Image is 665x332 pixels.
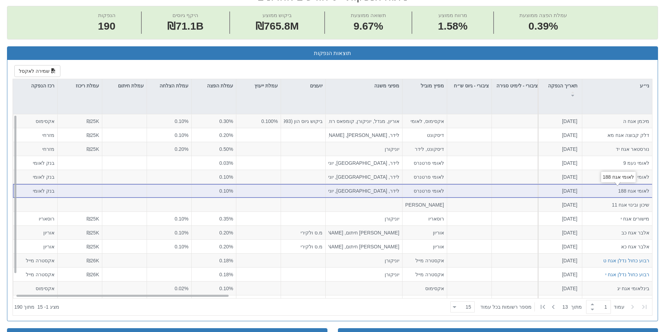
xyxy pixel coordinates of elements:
[150,118,189,125] div: 0.10%
[585,229,649,236] div: אלבר אגח כב
[480,303,532,310] span: ‏מספר רשומות בכל עמוד
[405,187,444,194] div: לאומי פרטנרס
[601,172,636,182] div: לאומי אגח 188
[236,79,281,92] div: עמלת ייעוץ
[541,146,577,153] div: [DATE]
[585,215,649,222] div: מישורים אגח י
[284,118,323,125] div: ביקוש גיוס הון (1993) בע"מ
[405,243,444,250] div: אוריון
[539,79,582,100] div: תאריך הנפקה
[585,285,649,292] div: בינלאומי אגח יג
[466,303,474,310] div: 15
[585,187,649,194] div: לאומי אגח 188
[585,118,649,125] div: מיכמן אגח ה
[150,243,189,250] div: 0.10%
[328,132,399,139] div: לידר, [PERSON_NAME], [PERSON_NAME] חיתום, יוניקורן, [PERSON_NAME]
[16,160,54,167] div: בנק לאומי
[448,299,651,315] div: ‏ מתוך
[87,132,99,138] span: ₪25K
[192,79,236,92] div: עמלת הפצה
[172,12,198,18] span: היקף גיוסים
[405,173,444,180] div: לאומי פרטנרס
[585,160,649,167] div: לאומי נעמ 9
[263,12,292,18] span: ביקוש ממוצע
[582,79,652,92] div: ני״ע
[194,187,233,194] div: 0.10%
[541,118,577,125] div: [DATE]
[16,257,54,264] div: אקסטרה מייל
[284,243,323,250] div: מ.ס ולקירי
[328,257,399,264] div: יוניקורן
[150,132,189,139] div: 0.10%
[87,244,99,249] span: ₪25K
[194,118,233,125] div: 0.30%
[447,79,492,100] div: ציבורי - גיוס ש״ח
[194,160,233,167] div: 0.03%
[98,12,116,18] span: הנפקות
[328,146,399,153] div: יוניקורן
[16,132,54,139] div: מזרחי
[98,19,116,34] span: 190
[541,229,577,236] div: [DATE]
[87,258,99,263] span: ₪26K
[438,12,467,18] span: מרווח ממוצע
[194,243,233,250] div: 0.20%
[541,160,577,167] div: [DATE]
[405,132,444,139] div: דיסקונט
[519,12,567,18] span: עמלת הפצה ממוצעת
[102,79,147,92] div: עמלת חיתום
[562,303,571,310] span: 13
[150,215,189,222] div: 0.10%
[284,229,323,236] div: מ.ס ולקירי
[281,79,325,92] div: יועצים
[87,216,99,222] span: ₪25K
[585,132,649,139] div: דלק קבוצה אגח מא
[328,160,399,167] div: לידר, [GEOGRAPHIC_DATA], יוניקורן, אלפא ביתא
[87,146,99,152] span: ₪25K
[194,229,233,236] div: 0.20%
[194,173,233,180] div: 0.10%
[16,215,54,222] div: רוסאריו
[405,160,444,167] div: לאומי פרטנרס
[351,12,386,18] span: תשואה ממוצעת
[328,229,399,236] div: [PERSON_NAME] חיתום, [PERSON_NAME], יוניקורן
[405,146,444,153] div: דיסקונט, לידר
[541,201,577,208] div: [DATE]
[13,50,652,56] h3: תוצאות הנפקות
[14,299,59,315] div: ‏מציג 1 - 15 ‏ מתוך 190
[405,285,444,292] div: אקסימוס
[541,187,577,194] div: [DATE]
[541,285,577,292] div: [DATE]
[605,271,649,278] button: רבוע כחול נדלן אגח י
[239,118,278,125] div: 0.100%
[541,243,577,250] div: [DATE]
[405,229,444,236] div: אוריון
[87,230,99,236] span: ₪25K
[194,285,233,292] div: 0.10%
[16,229,54,236] div: אוריון
[58,79,102,92] div: עמלת ריכוז
[150,285,189,292] div: 0.02%
[194,271,233,278] div: 0.18%
[147,79,191,92] div: עמלת הצלחה
[614,303,625,310] span: ‏עמוד
[328,271,399,278] div: יוניקורן
[541,215,577,222] div: [DATE]
[328,243,399,250] div: [PERSON_NAME] חיתום, [PERSON_NAME], יוניקורן
[194,215,233,222] div: 0.35%
[492,79,540,100] div: ציבורי - לימיט סגירה
[150,229,189,236] div: 0.10%
[16,243,54,250] div: אוריון
[328,118,399,125] div: אוריון, מגדל, יוניקורן, קומפאס רוז, אלפא ביתא
[402,79,447,92] div: מפיץ מוביל
[351,19,386,34] span: 9.67%
[405,118,444,125] div: אקסימוס, לאומי
[328,173,399,180] div: לידר, [GEOGRAPHIC_DATA], יוניקורן, אלפא ביתא
[585,201,649,208] div: שיכון ובינוי אגח 11
[328,187,399,194] div: לידר, [GEOGRAPHIC_DATA], יוניקורן, אלפא ביתא
[194,132,233,139] div: 0.20%
[16,118,54,125] div: אקסימוס
[326,79,402,92] div: מפיצי משנה
[16,271,54,278] div: אקסטרה מייל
